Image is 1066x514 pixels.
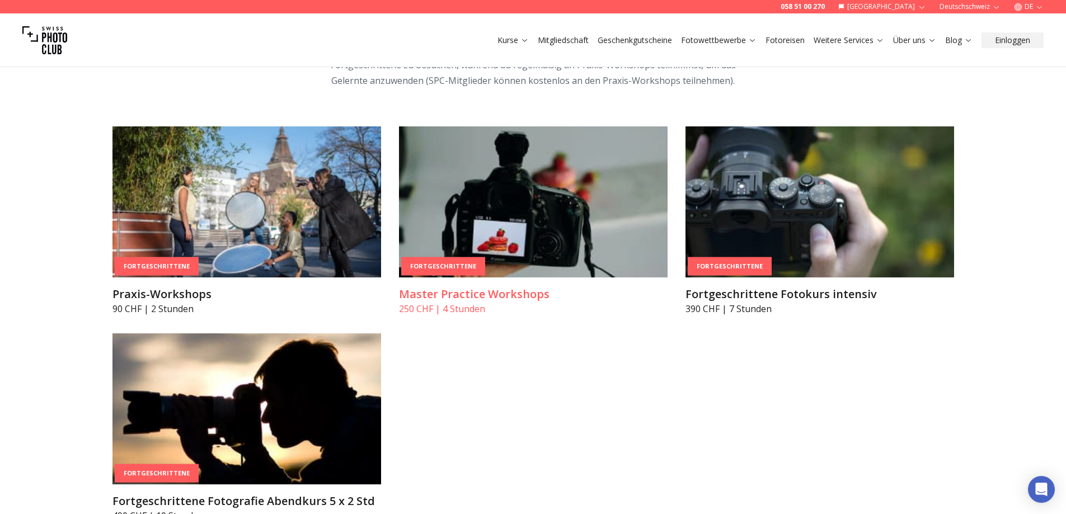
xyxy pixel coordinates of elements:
[685,302,954,315] p: 390 CHF | 7 Stunden
[814,35,884,46] a: Weitere Services
[941,32,977,48] button: Blog
[685,286,954,302] h3: Fortgeschrittene Fotokurs intensiv
[809,32,889,48] button: Weitere Services
[399,126,668,315] a: Master Practice WorkshopsFortgeschritteneMaster Practice Workshops250 CHF | 4 Stunden
[761,32,809,48] button: Fotoreisen
[593,32,677,48] button: Geschenkgutscheine
[497,35,529,46] a: Kurse
[115,464,199,483] div: Fortgeschrittene
[677,32,761,48] button: Fotowettbewerbe
[493,32,533,48] button: Kurse
[685,126,954,315] a: Fortgeschrittene Fotokurs intensivFortgeschritteneFortgeschrittene Fotokurs intensiv390 CHF | 7 S...
[533,32,593,48] button: Mitgliedschaft
[115,257,199,276] div: Fortgeschrittene
[781,2,825,11] a: 058 51 00 270
[538,35,589,46] a: Mitgliedschaft
[1028,476,1055,503] div: Open Intercom Messenger
[112,126,381,277] img: Praxis-Workshops
[112,126,381,315] a: Praxis-WorkshopsFortgeschrittenePraxis-Workshops90 CHF | 2 Stunden
[399,126,668,277] img: Master Practice Workshops
[399,286,668,302] h3: Master Practice Workshops
[401,257,485,276] div: Fortgeschrittene
[399,302,668,315] p: 250 CHF | 4 Stunden
[112,286,381,302] h3: Praxis-Workshops
[598,35,672,46] a: Geschenkgutscheine
[893,35,936,46] a: Über uns
[112,493,381,509] h3: Fortgeschrittene Fotografie Abendkurs 5 x 2 Std
[112,333,381,484] img: Fortgeschrittene Fotografie Abendkurs 5 x 2 Std
[681,35,757,46] a: Fotowettbewerbe
[112,302,381,315] p: 90 CHF | 2 Stunden
[688,257,772,276] div: Fortgeschrittene
[22,18,67,63] img: Swiss photo club
[982,32,1044,48] button: Einloggen
[685,126,954,277] img: Fortgeschrittene Fotokurs intensiv
[766,35,805,46] a: Fotoreisen
[889,32,941,48] button: Über uns
[945,35,973,46] a: Blog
